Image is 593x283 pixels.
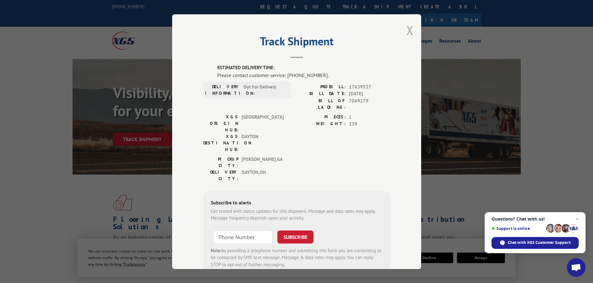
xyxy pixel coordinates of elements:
label: PICKUP CITY: [203,156,238,169]
strong: Note: [211,247,222,253]
label: PIECES: [297,113,346,121]
div: Chat with XGS Customer Support [492,237,579,249]
label: DELIVERY CITY: [203,169,238,182]
label: XGS ORIGIN HUB: [203,113,238,133]
span: 239 [349,121,390,128]
div: by providing a telephone number and submitting this form you are consenting to be contacted by SM... [211,247,383,268]
span: 17639527 [349,83,390,90]
span: Close chat [573,215,581,223]
span: DAYTON [242,133,284,153]
label: PROBILL: [297,83,346,90]
div: Get texted with status updates for this shipment. Message and data rates may apply. Message frequ... [211,208,383,221]
label: ESTIMATED DELIVERY TIME: [217,64,390,71]
span: [GEOGRAPHIC_DATA] [242,113,284,133]
span: Out For Delivery [243,83,285,96]
span: DAYTON , OH [242,169,284,182]
h2: Track Shipment [203,37,390,49]
span: 7069179 [349,97,390,110]
span: [DATE] [349,90,390,98]
div: Subscribe to alerts [211,199,383,208]
div: Open chat [567,258,586,277]
label: DELIVERY INFORMATION: [205,83,240,96]
label: WEIGHT: [297,121,346,128]
span: Questions? Chat with us! [492,217,579,221]
span: 1 [349,113,390,121]
label: BILL OF LADING: [297,97,346,110]
input: Phone Number [213,230,272,243]
label: XGS DESTINATION HUB: [203,133,238,153]
span: Support is online [492,226,544,231]
button: Close modal [407,22,413,39]
button: SUBSCRIBE [277,230,313,243]
div: Please contact customer service: [PHONE_NUMBER]. [217,71,390,79]
label: BILL DATE: [297,90,346,98]
span: [PERSON_NAME] , GA [242,156,284,169]
span: Chat with XGS Customer Support [508,240,571,245]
